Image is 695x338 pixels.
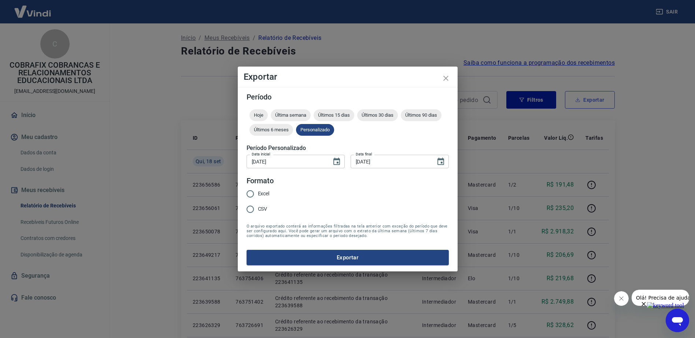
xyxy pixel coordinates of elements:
[632,290,689,306] iframe: Mensagem da empresa
[247,250,449,265] button: Exportar
[4,5,62,11] span: Olá! Precisa de ajuda?
[357,112,398,118] span: Últimos 30 dias
[247,144,449,152] h5: Período Personalizado
[296,127,334,132] span: Personalizado
[252,151,270,157] label: Data inicial
[247,93,449,101] h5: Período
[258,190,270,198] span: Excel
[247,176,274,186] legend: Formato
[614,291,629,306] iframe: Fechar mensagem
[249,127,293,132] span: Últimos 6 meses
[271,109,311,121] div: Última semana
[249,109,268,121] div: Hoje
[401,112,441,118] span: Últimos 90 dias
[314,112,354,118] span: Últimos 15 dias
[666,309,689,332] iframe: Botão para abrir a janela de mensagens
[401,109,441,121] div: Últimos 90 dias
[314,109,354,121] div: Últimos 15 dias
[296,124,334,136] div: Personalizado
[437,70,455,87] button: close
[247,155,326,168] input: DD/MM/YYYY
[249,112,268,118] span: Hoje
[271,112,311,118] span: Última semana
[249,124,293,136] div: Últimos 6 meses
[356,151,372,157] label: Data final
[244,72,452,81] h4: Exportar
[258,205,267,213] span: CSV
[351,155,430,168] input: DD/MM/YYYY
[433,154,448,169] button: Choose date, selected date is 18 de set de 2025
[247,224,449,238] span: O arquivo exportado conterá as informações filtradas na tela anterior com exceção do período que ...
[329,154,344,169] button: Choose date, selected date is 18 de set de 2025
[357,109,398,121] div: Últimos 30 dias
